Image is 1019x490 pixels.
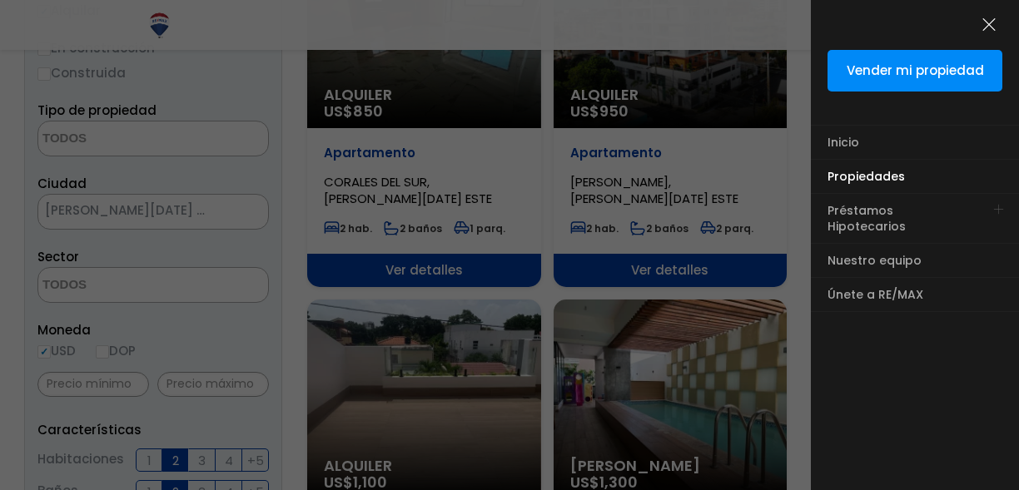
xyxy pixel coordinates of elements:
span: Nuestro equipo [828,252,922,269]
a: Inicio [811,126,977,159]
a: Toggle submenu [982,194,1015,227]
a: Nuestro equipo [811,244,977,277]
a: Únete a RE/MAX [811,278,977,311]
a: Vender mi propiedad [828,50,1002,92]
span: Préstamos Hipotecarios [828,202,906,235]
div: main menu [811,125,1019,312]
a: Préstamos Hipotecarios [811,194,977,243]
span: Propiedades [828,168,905,185]
a: menu close icon [980,11,1008,39]
a: Propiedades [811,160,977,193]
nav: Main menu [811,125,1019,312]
span: Únete a RE/MAX [828,286,923,303]
span: Inicio [828,134,859,151]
